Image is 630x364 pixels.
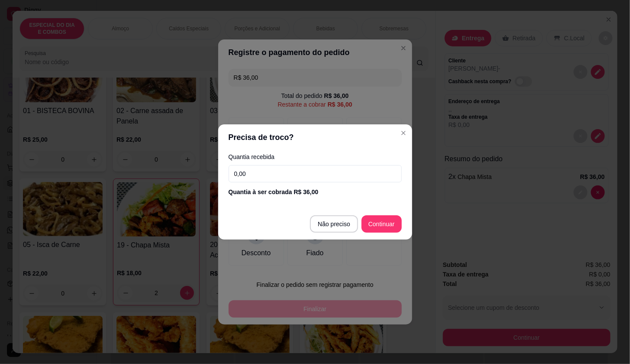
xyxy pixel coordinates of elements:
div: Quantia à ser cobrada R$ 36,00 [229,188,402,196]
button: Close [397,126,410,140]
button: Continuar [362,215,402,233]
label: Quantia recebida [229,154,402,160]
header: Precisa de troco? [218,124,412,150]
button: Não preciso [310,215,358,233]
